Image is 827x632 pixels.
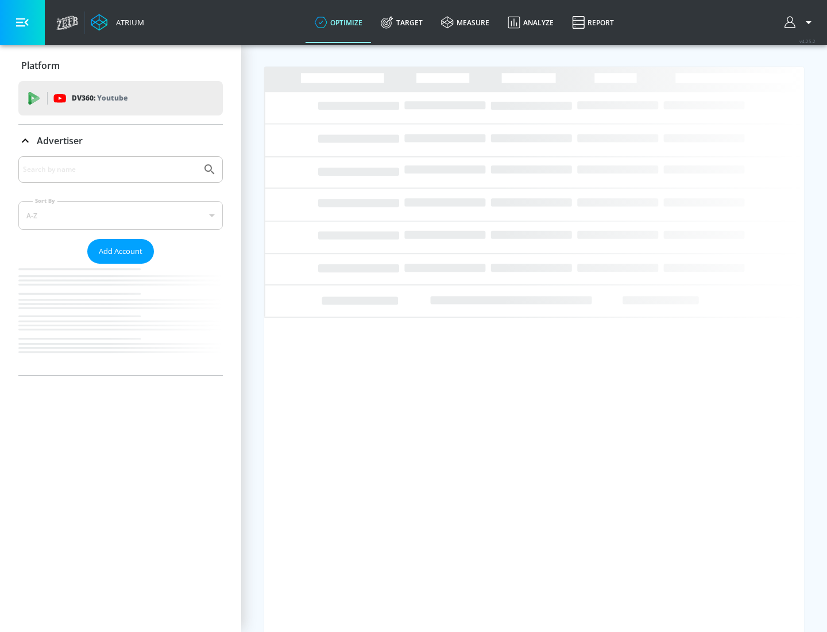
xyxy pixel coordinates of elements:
[18,156,223,375] div: Advertiser
[18,49,223,82] div: Platform
[72,92,127,105] p: DV360:
[432,2,498,43] a: measure
[37,134,83,147] p: Advertiser
[91,14,144,31] a: Atrium
[498,2,563,43] a: Analyze
[563,2,623,43] a: Report
[99,245,142,258] span: Add Account
[372,2,432,43] a: Target
[18,125,223,157] div: Advertiser
[18,81,223,115] div: DV360: Youtube
[33,197,57,205] label: Sort By
[18,264,223,375] nav: list of Advertiser
[21,59,60,72] p: Platform
[799,38,816,44] span: v 4.25.2
[23,162,197,177] input: Search by name
[18,201,223,230] div: A-Z
[87,239,154,264] button: Add Account
[97,92,127,104] p: Youtube
[306,2,372,43] a: optimize
[111,17,144,28] div: Atrium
